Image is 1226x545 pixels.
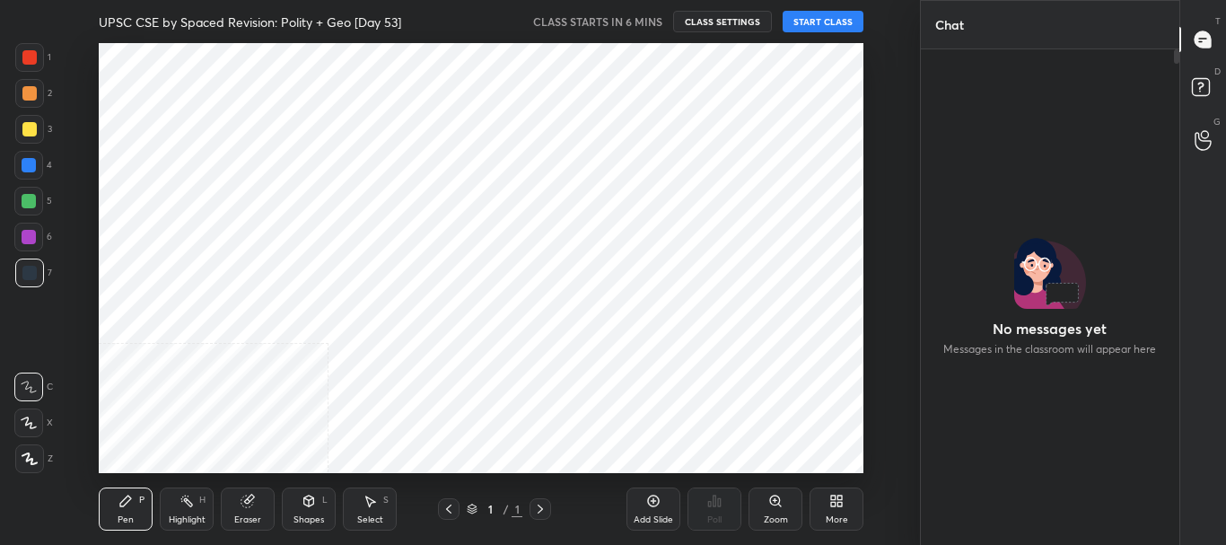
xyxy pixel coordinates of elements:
[826,515,848,524] div: More
[1213,115,1221,128] p: G
[99,13,401,31] h4: UPSC CSE by Spaced Revision: Polity + Geo [Day 53]
[1214,65,1221,78] p: D
[14,223,52,251] div: 6
[783,11,863,32] button: START CLASS
[14,373,53,401] div: C
[1215,14,1221,28] p: T
[503,504,508,514] div: /
[14,187,52,215] div: 5
[199,496,206,505] div: H
[14,151,52,180] div: 4
[15,259,52,287] div: 7
[357,515,383,524] div: Select
[15,79,52,108] div: 2
[634,515,673,524] div: Add Slide
[764,515,788,524] div: Zoom
[512,501,522,517] div: 1
[15,444,53,473] div: Z
[15,43,51,72] div: 1
[673,11,772,32] button: CLASS SETTINGS
[921,1,978,48] p: Chat
[139,496,144,505] div: P
[169,515,206,524] div: Highlight
[15,115,52,144] div: 3
[533,13,662,30] h5: CLASS STARTS IN 6 MINS
[322,496,328,505] div: L
[14,409,53,437] div: X
[383,496,389,505] div: S
[481,504,499,514] div: 1
[293,515,324,524] div: Shapes
[234,515,261,524] div: Eraser
[118,515,134,524] div: Pen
